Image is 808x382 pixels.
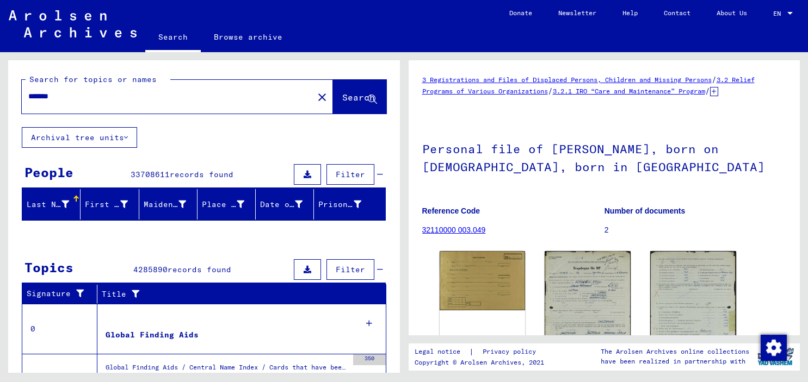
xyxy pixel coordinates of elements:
div: Signature [27,285,100,303]
span: 33708611 [131,170,170,179]
img: yv_logo.png [755,343,796,370]
a: Browse archive [201,24,295,50]
div: 350 [353,354,386,365]
img: 001.jpg [440,251,526,311]
p: Copyright © Arolsen Archives, 2021 [415,358,549,367]
a: Search [145,24,201,52]
mat-icon: close [316,91,329,104]
mat-header-cell: Place of Birth [198,189,256,220]
span: Filter [336,265,365,274]
div: Global Finding Aids / Central Name Index / Cards that have been scanned during first sequential m... [106,362,348,378]
div: Place of Birth [202,199,244,210]
span: 4285890 [133,265,168,274]
div: People [24,162,73,182]
mat-header-cell: Date of Birth [256,189,314,220]
mat-header-cell: Last Name [22,189,81,220]
span: / [712,74,717,84]
span: records found [170,170,233,179]
div: Prisoner # [318,199,361,210]
mat-header-cell: First Name [81,189,139,220]
div: Last Name [27,199,69,210]
span: Filter [336,170,365,179]
div: Title [102,289,365,300]
img: Change consent [761,335,787,361]
div: | [415,346,549,358]
span: records found [168,265,231,274]
button: Filter [326,259,374,280]
p: 2 [605,224,786,236]
span: / [705,86,710,96]
div: Place of Birth [202,196,258,213]
div: Maiden Name [144,196,200,213]
div: Signature [27,288,89,299]
div: Topics [24,258,73,277]
a: Legal notice [415,346,469,358]
p: The Arolsen Archives online collections [601,347,749,356]
div: First Name [85,199,127,210]
td: 0 [22,304,97,354]
div: Prisoner # [318,196,374,213]
div: Maiden Name [144,199,186,210]
h1: Personal file of [PERSON_NAME], born on [DEMOGRAPHIC_DATA], born in [GEOGRAPHIC_DATA] [422,124,787,190]
button: Archival tree units [22,127,137,148]
div: First Name [85,196,141,213]
b: Reference Code [422,206,480,215]
button: Clear [311,86,333,108]
p: have been realized in partnership with [601,356,749,366]
img: Arolsen_neg.svg [9,10,137,37]
b: Number of documents [605,206,686,215]
mat-header-cell: Prisoner # [314,189,385,220]
span: EN [773,10,785,17]
button: Filter [326,164,374,185]
div: Date of Birth [260,199,303,210]
a: Privacy policy [474,346,549,358]
div: Title [102,285,375,303]
button: Search [333,80,386,114]
a: 3 Registrations and Files of Displaced Persons, Children and Missing Persons [422,76,712,84]
span: Search [342,92,375,103]
mat-label: Search for topics or names [29,74,157,84]
span: / [548,86,553,96]
div: Date of Birth [260,196,316,213]
a: 3.2.1 IRO “Care and Maintenance” Program [553,87,705,95]
a: 32110000 003.049 [422,226,486,234]
div: Last Name [27,196,83,213]
mat-header-cell: Maiden Name [139,189,198,220]
div: Global Finding Aids [106,329,199,341]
